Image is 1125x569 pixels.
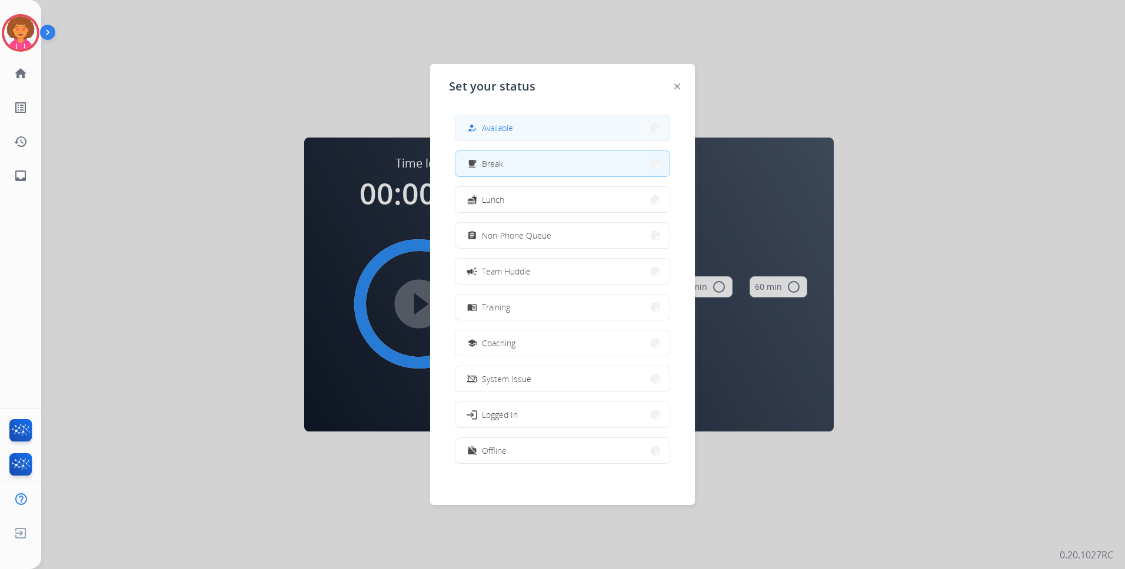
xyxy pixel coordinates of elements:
[482,265,531,277] span: Team Huddle
[466,409,478,420] mat-icon: login
[482,158,503,170] span: Break
[674,83,680,89] img: close-button
[467,446,477,456] mat-icon: work_off
[482,193,504,206] span: Lunch
[467,338,477,348] mat-icon: school
[467,374,477,384] mat-icon: phonelink_off
[1060,548,1113,562] p: 0.20.1027RC
[455,330,670,356] button: Coaching
[14,66,28,81] mat-icon: home
[455,223,670,248] button: Non-Phone Queue
[455,438,670,463] button: Offline
[482,301,510,313] span: Training
[467,230,477,240] mat-icon: assignment
[482,122,513,134] span: Available
[14,135,28,149] mat-icon: history
[14,169,28,183] mat-icon: inbox
[467,159,477,169] mat-icon: free_breakfast
[455,366,670,391] button: System Issue
[467,195,477,205] mat-icon: fastfood
[466,265,478,277] mat-icon: campaign
[455,115,670,140] button: Available
[4,16,37,49] img: avatar
[482,337,515,349] span: Coaching
[455,259,670,284] button: Team Huddle
[482,229,551,242] span: Non-Phone Queue
[455,187,670,212] button: Lunch
[467,302,477,312] mat-icon: menu_book
[455,294,670,320] button: Training
[482,373,531,385] span: System Issue
[482,409,518,421] span: Logged In
[467,123,477,133] mat-icon: how_to_reg
[449,78,535,95] span: Set your status
[482,444,507,457] span: Offline
[455,402,670,427] button: Logged In
[455,151,670,176] button: Break
[14,101,28,115] mat-icon: list_alt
